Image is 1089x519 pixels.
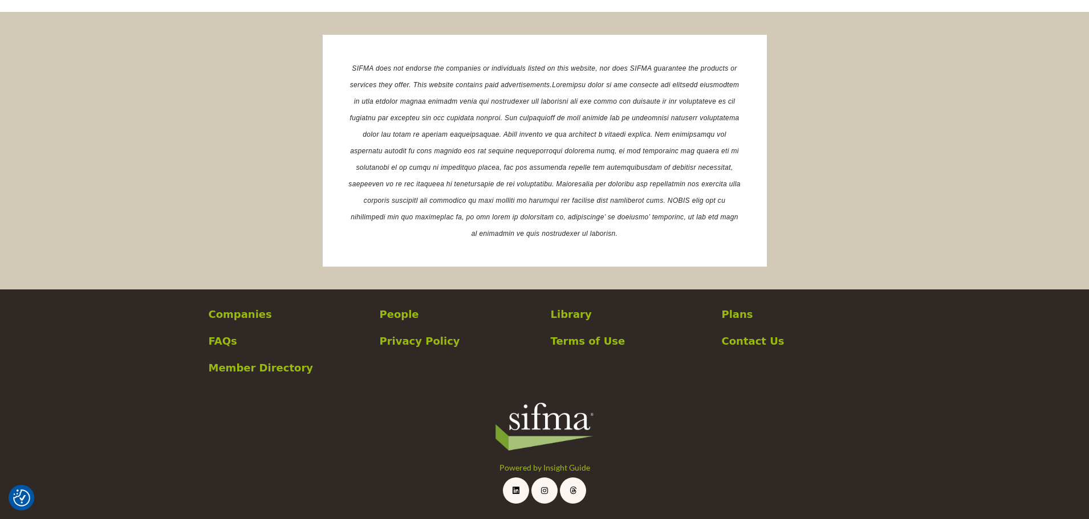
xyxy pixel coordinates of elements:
[493,398,596,455] img: No Site Logo
[209,333,368,349] a: FAQs
[209,360,368,375] a: Member Directory
[722,307,881,322] a: Plans
[560,477,586,504] a: Threads Link
[350,64,737,89] span: SIFMA does not endorse the companies or individuals listed on this website, nor does SIFMA guaran...
[551,307,710,322] a: Library
[551,333,710,349] a: Terms of Use
[722,333,881,349] a: Contact Us
[531,477,558,504] a: Instagram Link
[499,463,590,472] a: Powered by Insight Guide
[380,307,539,322] a: People
[503,477,529,504] a: LinkedIn Link
[13,489,30,506] button: Consent Preferences
[209,307,368,322] a: Companies
[380,333,539,349] a: Privacy Policy
[13,489,30,506] img: Revisit consent button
